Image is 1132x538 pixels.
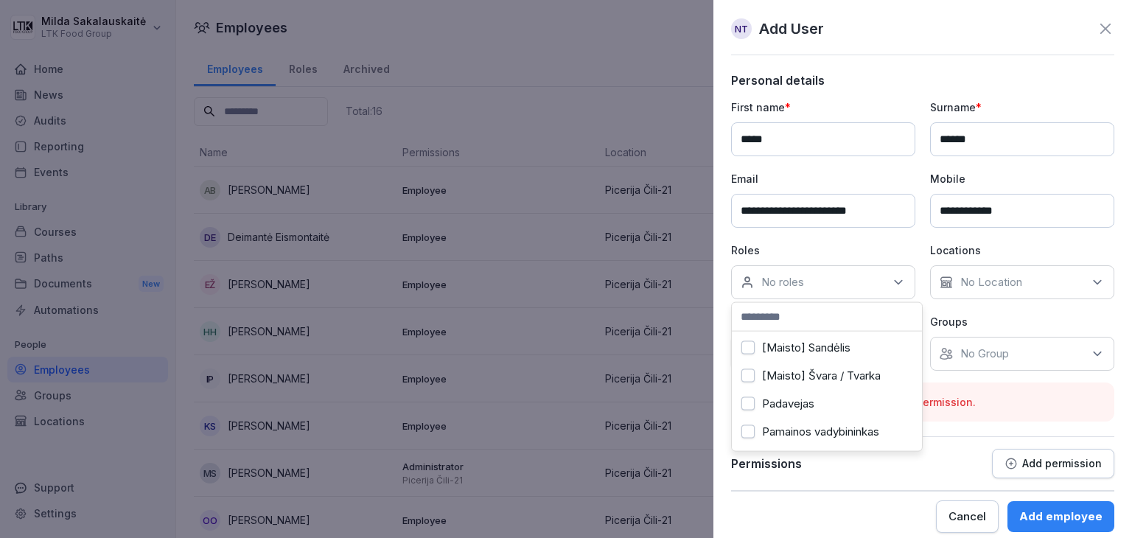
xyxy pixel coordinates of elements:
[930,99,1114,115] p: Surname
[762,425,879,439] label: Pamainos vadybininkas
[936,500,999,533] button: Cancel
[992,449,1114,478] button: Add permission
[762,341,850,354] label: [Maisto] Sandėlis
[731,171,915,186] p: Email
[731,73,1114,88] p: Personal details
[761,275,804,290] p: No roles
[731,18,752,39] div: NT
[731,456,802,471] p: Permissions
[1019,509,1103,525] div: Add employee
[762,369,881,382] label: [Maisto] Švara / Tvarka
[960,346,1009,361] p: No Group
[948,509,986,525] div: Cancel
[930,314,1114,329] p: Groups
[759,18,824,40] p: Add User
[762,397,814,411] label: Padavejas
[731,99,915,115] p: First name
[1022,458,1102,469] p: Add permission
[731,242,915,258] p: Roles
[930,242,1114,258] p: Locations
[743,394,1103,410] p: Please select a location or add a permission.
[960,275,1022,290] p: No Location
[1007,501,1114,532] button: Add employee
[930,171,1114,186] p: Mobile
